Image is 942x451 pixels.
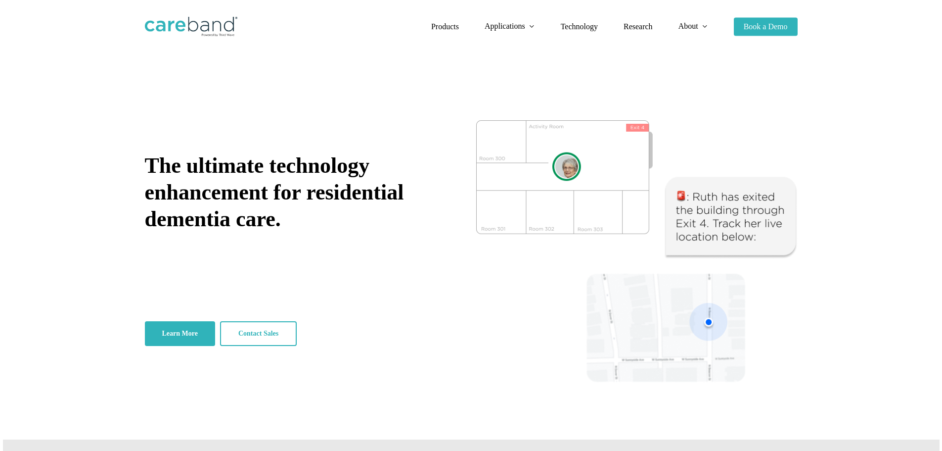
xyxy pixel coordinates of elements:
span: Applications [485,22,525,30]
img: CareBand [145,17,237,37]
span: Book a Demo [744,22,788,31]
a: Technology [561,23,598,31]
span: The ultimate technology enhancement for residential dementia care. [145,153,404,231]
span: Learn More [162,329,198,339]
a: About [678,22,708,31]
a: Applications [485,22,535,31]
span: Products [431,22,459,31]
span: Technology [561,22,598,31]
span: About [678,22,698,30]
a: Learn More [145,321,215,346]
span: Contact Sales [238,329,278,339]
img: CareBand tracking system [476,120,798,383]
a: Research [624,23,653,31]
a: Book a Demo [734,23,798,31]
a: Products [431,23,459,31]
span: Research [624,22,653,31]
a: Contact Sales [220,321,297,346]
